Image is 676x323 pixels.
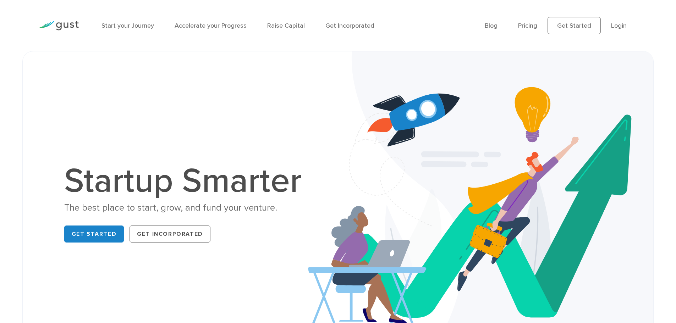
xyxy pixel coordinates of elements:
[518,22,537,29] a: Pricing
[64,164,309,198] h1: Startup Smarter
[64,202,309,214] div: The best place to start, grow, and fund your venture.
[267,22,305,29] a: Raise Capital
[64,225,124,243] a: Get Started
[175,22,247,29] a: Accelerate your Progress
[39,21,79,30] img: Gust Logo
[101,22,154,29] a: Start your Journey
[485,22,498,29] a: Blog
[325,22,374,29] a: Get Incorporated
[130,225,210,243] a: Get Incorporated
[548,17,601,34] a: Get Started
[611,22,627,29] a: Login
